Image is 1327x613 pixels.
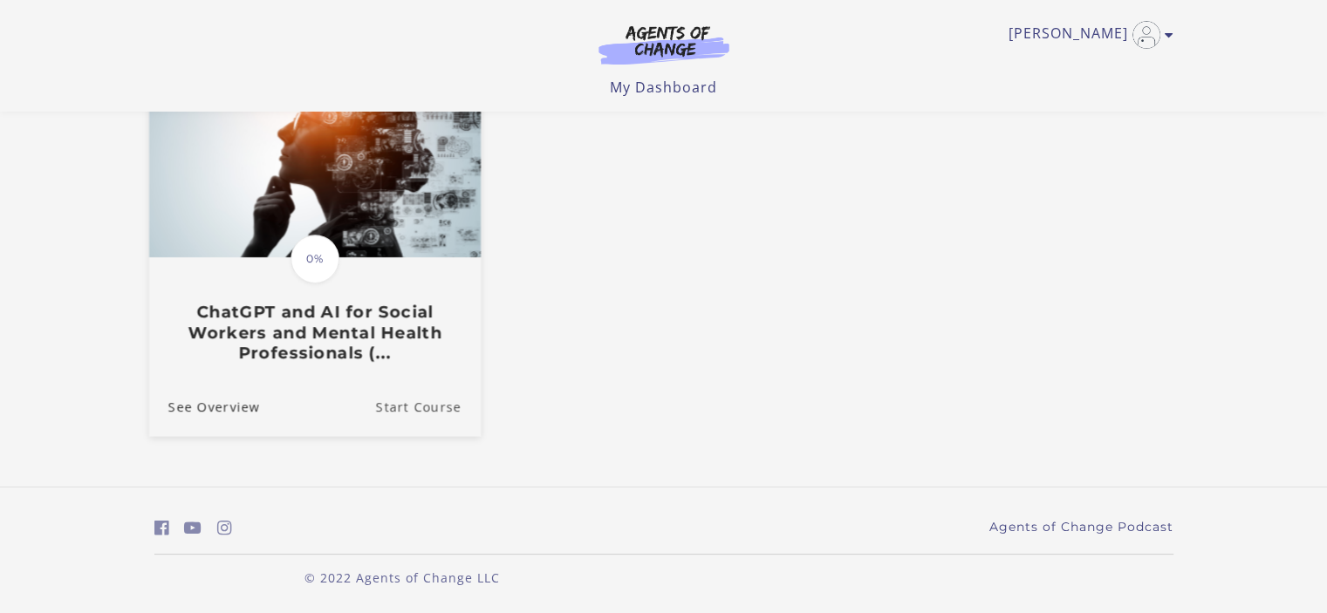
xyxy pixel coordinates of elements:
img: Agents of Change Logo [580,24,748,65]
p: © 2022 Agents of Change LLC [154,569,650,587]
a: ChatGPT and AI for Social Workers and Mental Health Professionals (...: See Overview [148,378,259,436]
i: https://www.instagram.com/agentsofchangeprep/ (Open in a new window) [217,520,232,536]
a: https://www.youtube.com/c/AgentsofChangeTestPrepbyMeaganMitchell (Open in a new window) [184,515,202,541]
a: My Dashboard [610,78,717,97]
a: ChatGPT and AI for Social Workers and Mental Health Professionals (...: Resume Course [375,378,480,436]
a: https://www.instagram.com/agentsofchangeprep/ (Open in a new window) [217,515,232,541]
a: https://www.facebook.com/groups/aswbtestprep (Open in a new window) [154,515,169,541]
a: Agents of Change Podcast [989,518,1173,536]
a: Toggle menu [1009,21,1165,49]
i: https://www.youtube.com/c/AgentsofChangeTestPrepbyMeaganMitchell (Open in a new window) [184,520,202,536]
span: 0% [291,235,339,283]
h3: ChatGPT and AI for Social Workers and Mental Health Professionals (... [168,303,461,364]
i: https://www.facebook.com/groups/aswbtestprep (Open in a new window) [154,520,169,536]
